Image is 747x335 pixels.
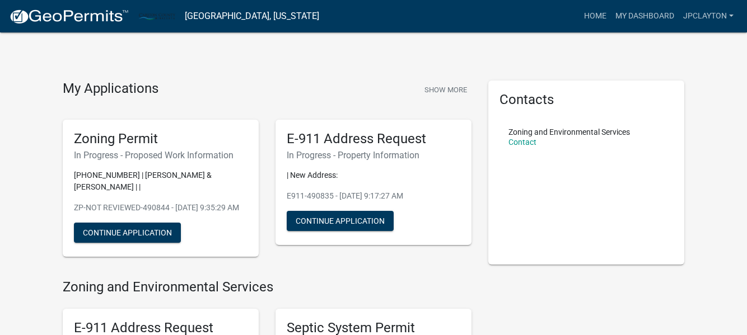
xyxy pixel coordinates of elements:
a: Contact [508,138,536,147]
h6: In Progress - Proposed Work Information [74,150,248,161]
h6: In Progress - Property Information [287,150,460,161]
h5: Contacts [499,92,673,108]
h4: Zoning and Environmental Services [63,279,471,295]
p: E911-490835 - [DATE] 9:17:27 AM [287,190,460,202]
h5: E-911 Address Request [287,131,460,147]
h4: My Applications [63,81,158,97]
button: Show More [420,81,471,99]
a: JPClayton [679,6,738,27]
a: Home [580,6,611,27]
button: Continue Application [74,223,181,243]
p: Zoning and Environmental Services [508,128,630,136]
p: ZP-NOT REVIEWED-490844 - [DATE] 9:35:29 AM [74,202,248,214]
button: Continue Application [287,211,394,231]
h5: Zoning Permit [74,131,248,147]
img: Carlton County, Minnesota [138,8,176,23]
a: My Dashboard [611,6,679,27]
p: | New Address: [287,169,460,181]
p: [PHONE_NUMBER] | [PERSON_NAME] & [PERSON_NAME] | | [74,169,248,193]
a: [GEOGRAPHIC_DATA], [US_STATE] [185,7,319,26]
